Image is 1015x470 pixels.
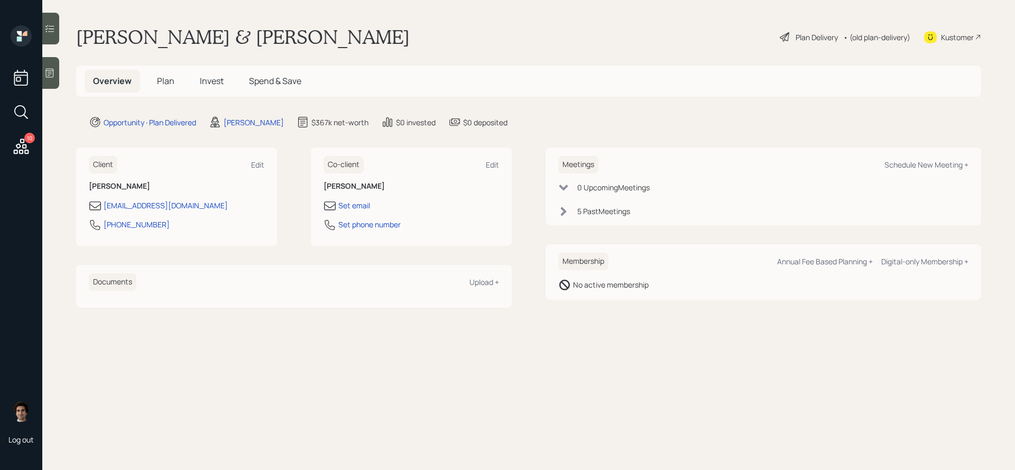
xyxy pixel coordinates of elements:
div: Set phone number [338,219,401,230]
div: Edit [486,160,499,170]
h1: [PERSON_NAME] & [PERSON_NAME] [76,25,410,49]
div: Annual Fee Based Planning + [777,256,873,266]
span: Spend & Save [249,75,301,87]
div: Upload + [469,277,499,287]
div: [EMAIL_ADDRESS][DOMAIN_NAME] [104,200,228,211]
div: [PHONE_NUMBER] [104,219,170,230]
div: Plan Delivery [796,32,838,43]
div: 5 Past Meeting s [577,206,630,217]
div: Digital-only Membership + [881,256,968,266]
h6: [PERSON_NAME] [324,182,499,191]
div: • (old plan-delivery) [843,32,910,43]
h6: Documents [89,273,136,291]
span: Overview [93,75,132,87]
h6: [PERSON_NAME] [89,182,264,191]
span: Invest [200,75,224,87]
div: Log out [8,435,34,445]
img: harrison-schaefer-headshot-2.png [11,401,32,422]
div: $0 invested [396,117,436,128]
div: $367k net-worth [311,117,368,128]
div: 0 Upcoming Meeting s [577,182,650,193]
div: Kustomer [941,32,974,43]
div: Opportunity · Plan Delivered [104,117,196,128]
h6: Co-client [324,156,364,173]
h6: Meetings [558,156,598,173]
span: Plan [157,75,174,87]
div: Schedule New Meeting + [884,160,968,170]
div: Edit [251,160,264,170]
div: Set email [338,200,370,211]
div: $0 deposited [463,117,508,128]
h6: Client [89,156,117,173]
h6: Membership [558,253,608,270]
div: No active membership [573,279,649,290]
div: [PERSON_NAME] [224,117,284,128]
div: 10 [24,133,35,143]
